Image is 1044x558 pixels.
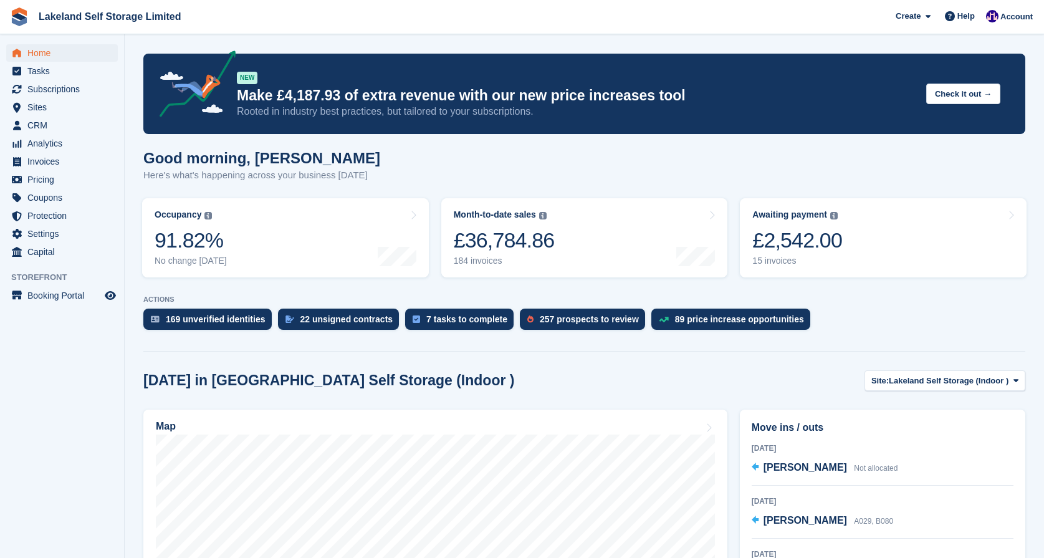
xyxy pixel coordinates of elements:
[300,314,393,324] div: 22 unsigned contracts
[155,256,227,266] div: No change [DATE]
[539,212,547,219] img: icon-info-grey-7440780725fd019a000dd9b08b2336e03edf1995a4989e88bcd33f0948082b44.svg
[752,420,1013,435] h2: Move ins / outs
[27,243,102,261] span: Capital
[6,135,118,152] a: menu
[27,287,102,304] span: Booking Portal
[6,225,118,243] a: menu
[6,171,118,188] a: menu
[871,375,889,387] span: Site:
[6,189,118,206] a: menu
[426,314,507,324] div: 7 tasks to complete
[27,135,102,152] span: Analytics
[6,243,118,261] a: menu
[237,87,916,105] p: Make £4,187.93 of extra revenue with our new price increases tool
[143,150,380,166] h1: Good morning, [PERSON_NAME]
[6,117,118,134] a: menu
[166,314,266,324] div: 169 unverified identities
[6,80,118,98] a: menu
[441,198,728,277] a: Month-to-date sales £36,784.86 184 invoices
[27,207,102,224] span: Protection
[1000,11,1033,23] span: Account
[957,10,975,22] span: Help
[11,271,124,284] span: Storefront
[675,314,804,324] div: 89 price increase opportunities
[740,198,1027,277] a: Awaiting payment £2,542.00 15 invoices
[10,7,29,26] img: stora-icon-8386f47178a22dfd0bd8f6a31ec36ba5ce8667c1dd55bd0f319d3a0aa187defe.svg
[27,80,102,98] span: Subscriptions
[237,72,257,84] div: NEW
[764,515,847,526] span: [PERSON_NAME]
[854,517,893,526] span: A029, B080
[143,168,380,183] p: Here's what's happening across your business [DATE]
[143,296,1025,304] p: ACTIONS
[34,6,186,27] a: Lakeland Self Storage Limited
[752,460,898,476] a: [PERSON_NAME] Not allocated
[926,84,1000,104] button: Check it out →
[889,375,1008,387] span: Lakeland Self Storage (Indoor )
[149,51,236,122] img: price-adjustments-announcement-icon-8257ccfd72463d97f412b2fc003d46551f7dbcb40ab6d574587a9cd5c0d94...
[527,315,534,323] img: prospect-51fa495bee0391a8d652442698ab0144808aea92771e9ea1ae160a38d050c398.svg
[6,44,118,62] a: menu
[27,225,102,243] span: Settings
[752,496,1013,507] div: [DATE]
[454,228,555,253] div: £36,784.86
[27,153,102,170] span: Invoices
[764,462,847,473] span: [PERSON_NAME]
[659,317,669,322] img: price_increase_opportunities-93ffe204e8149a01c8c9dc8f82e8f89637d9d84a8eef4429ea346261dce0b2c0.svg
[854,464,898,473] span: Not allocated
[142,198,429,277] a: Occupancy 91.82% No change [DATE]
[405,309,520,336] a: 7 tasks to complete
[155,209,201,220] div: Occupancy
[6,153,118,170] a: menu
[752,228,842,253] div: £2,542.00
[6,62,118,80] a: menu
[27,62,102,80] span: Tasks
[986,10,999,22] img: Nick Aynsley
[278,309,406,336] a: 22 unsigned contracts
[752,256,842,266] div: 15 invoices
[752,443,1013,454] div: [DATE]
[896,10,921,22] span: Create
[752,513,893,529] a: [PERSON_NAME] A029, B080
[151,315,160,323] img: verify_identity-adf6edd0f0f0b5bbfe63781bf79b02c33cf7c696d77639b501bdc392416b5a36.svg
[454,209,536,220] div: Month-to-date sales
[27,189,102,206] span: Coupons
[204,212,212,219] img: icon-info-grey-7440780725fd019a000dd9b08b2336e03edf1995a4989e88bcd33f0948082b44.svg
[413,315,420,323] img: task-75834270c22a3079a89374b754ae025e5fb1db73e45f91037f5363f120a921f8.svg
[27,117,102,134] span: CRM
[864,370,1025,391] button: Site: Lakeland Self Storage (Indoor )
[752,209,827,220] div: Awaiting payment
[143,372,514,389] h2: [DATE] in [GEOGRAPHIC_DATA] Self Storage (Indoor )
[6,287,118,304] a: menu
[6,207,118,224] a: menu
[237,105,916,118] p: Rooted in industry best practices, but tailored to your subscriptions.
[830,212,838,219] img: icon-info-grey-7440780725fd019a000dd9b08b2336e03edf1995a4989e88bcd33f0948082b44.svg
[454,256,555,266] div: 184 invoices
[27,44,102,62] span: Home
[155,228,227,253] div: 91.82%
[103,288,118,303] a: Preview store
[156,421,176,432] h2: Map
[6,99,118,116] a: menu
[651,309,817,336] a: 89 price increase opportunities
[520,309,651,336] a: 257 prospects to review
[285,315,294,323] img: contract_signature_icon-13c848040528278c33f63329250d36e43548de30e8caae1d1a13099fd9432cc5.svg
[540,314,639,324] div: 257 prospects to review
[143,309,278,336] a: 169 unverified identities
[27,99,102,116] span: Sites
[27,171,102,188] span: Pricing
